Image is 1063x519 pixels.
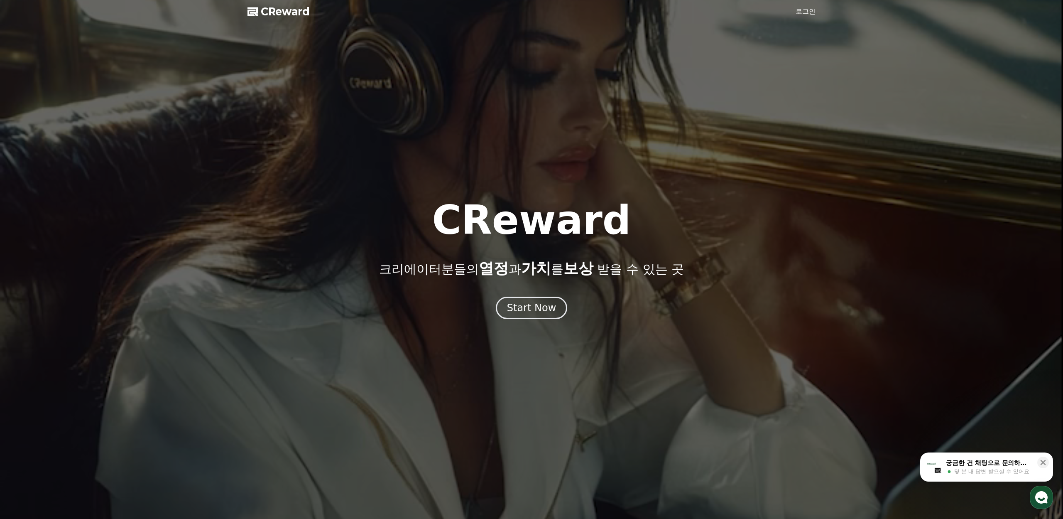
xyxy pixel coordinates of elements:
span: 열정 [479,260,509,277]
span: 가치 [521,260,551,277]
span: 보상 [563,260,593,277]
h1: CReward [432,200,631,240]
span: CReward [261,5,310,18]
a: 로그인 [796,7,816,17]
button: Start Now [496,297,568,319]
a: CReward [247,5,310,18]
p: 크리에이터분들의 과 를 받을 수 있는 곳 [379,260,684,277]
a: Start Now [496,305,568,313]
div: Start Now [507,301,556,315]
